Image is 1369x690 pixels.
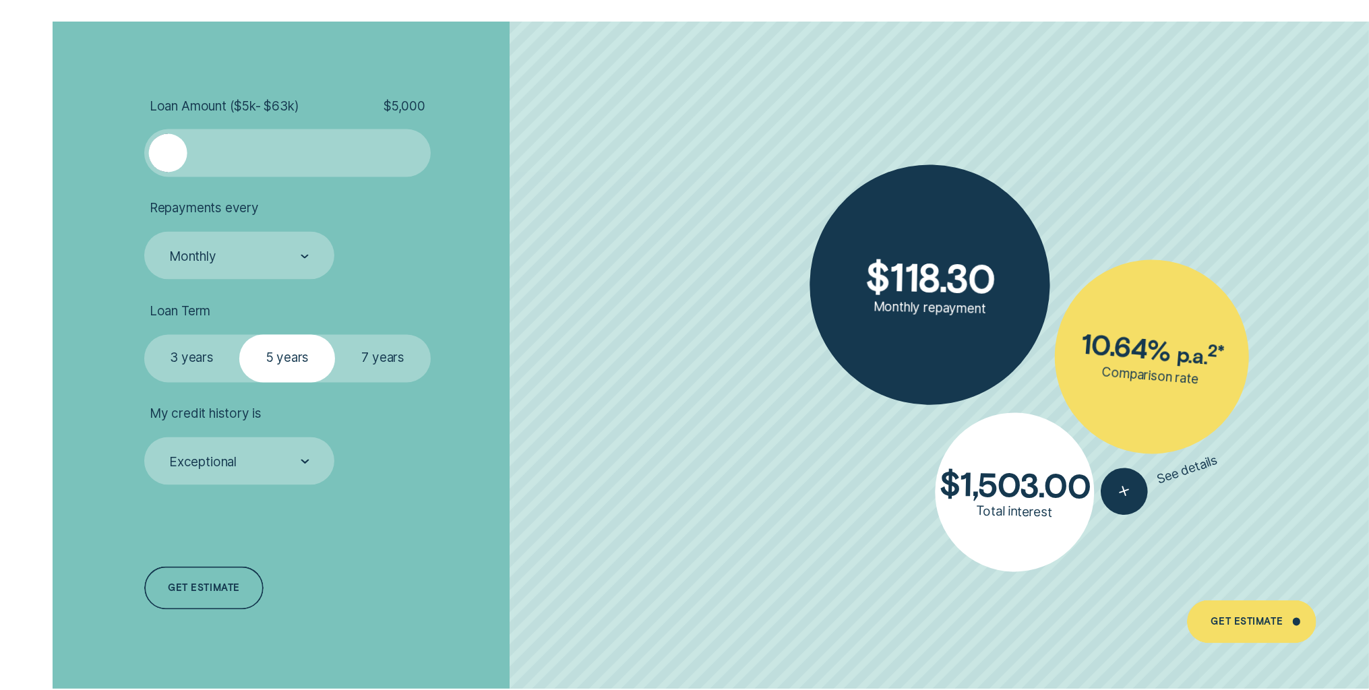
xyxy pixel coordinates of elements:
[1187,600,1316,644] a: Get Estimate
[144,567,264,610] a: Get estimate
[384,98,425,115] span: $ 5,000
[150,98,299,115] span: Loan Amount ( $5k - $63k )
[144,335,240,383] label: 3 years
[239,335,335,383] label: 5 years
[335,335,431,383] label: 7 years
[150,406,262,422] span: My credit history is
[169,249,216,265] div: Monthly
[150,201,259,217] span: Repayments every
[169,454,237,470] div: Exceptional
[1094,437,1224,522] button: See details
[1155,452,1219,487] span: See details
[150,304,210,320] span: Loan Term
